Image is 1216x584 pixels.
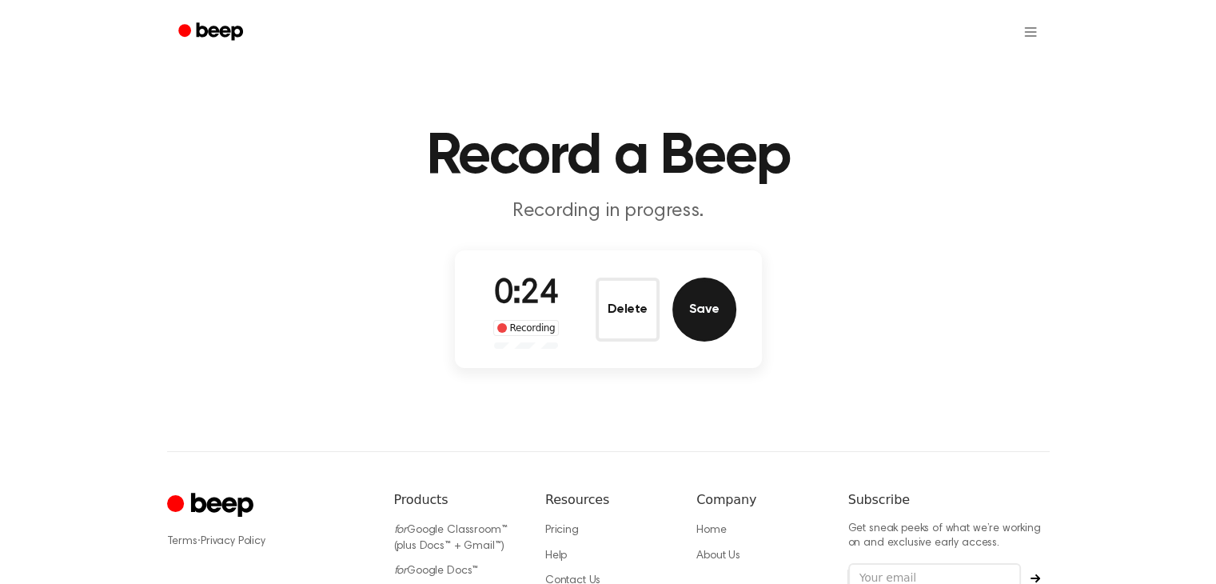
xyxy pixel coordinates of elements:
[493,320,560,336] div: Recording
[167,536,197,547] a: Terms
[301,198,915,225] p: Recording in progress.
[672,278,736,342] button: Save Audio Record
[545,490,671,510] h6: Resources
[394,525,408,536] i: for
[545,550,567,562] a: Help
[167,490,257,522] a: Cruip
[696,490,822,510] h6: Company
[201,536,265,547] a: Privacy Policy
[545,525,579,536] a: Pricing
[394,566,408,577] i: for
[848,490,1050,510] h6: Subscribe
[394,490,520,510] h6: Products
[167,534,369,550] div: ·
[696,550,740,562] a: About Us
[494,278,558,311] span: 0:24
[394,566,479,577] a: forGoogle Docs™
[394,525,508,552] a: forGoogle Classroom™ (plus Docs™ + Gmail™)
[199,128,1018,186] h1: Record a Beep
[1011,13,1050,51] button: Open menu
[167,17,257,48] a: Beep
[848,522,1050,550] p: Get sneak peeks of what we’re working on and exclusive early access.
[596,278,660,342] button: Delete Audio Record
[1021,574,1050,583] button: Subscribe
[696,525,726,536] a: Home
